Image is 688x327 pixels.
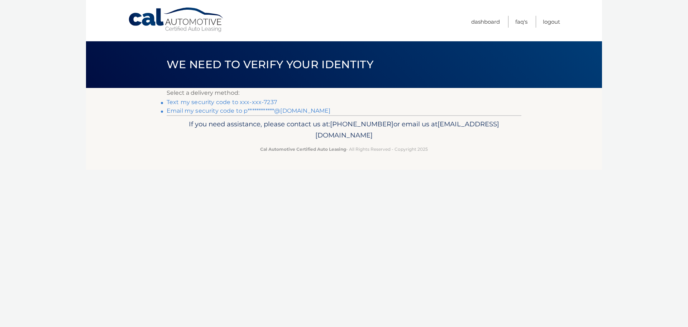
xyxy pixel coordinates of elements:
p: If you need assistance, please contact us at: or email us at [171,118,517,141]
a: Cal Automotive [128,7,225,33]
span: [PHONE_NUMBER] [330,120,393,128]
a: Dashboard [471,16,500,28]
strong: Cal Automotive Certified Auto Leasing [260,146,346,152]
a: Text my security code to xxx-xxx-7237 [167,99,277,106]
p: - All Rights Reserved - Copyright 2025 [171,145,517,153]
span: We need to verify your identity [167,58,373,71]
a: FAQ's [515,16,527,28]
p: Select a delivery method: [167,88,521,98]
a: Logout [543,16,560,28]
